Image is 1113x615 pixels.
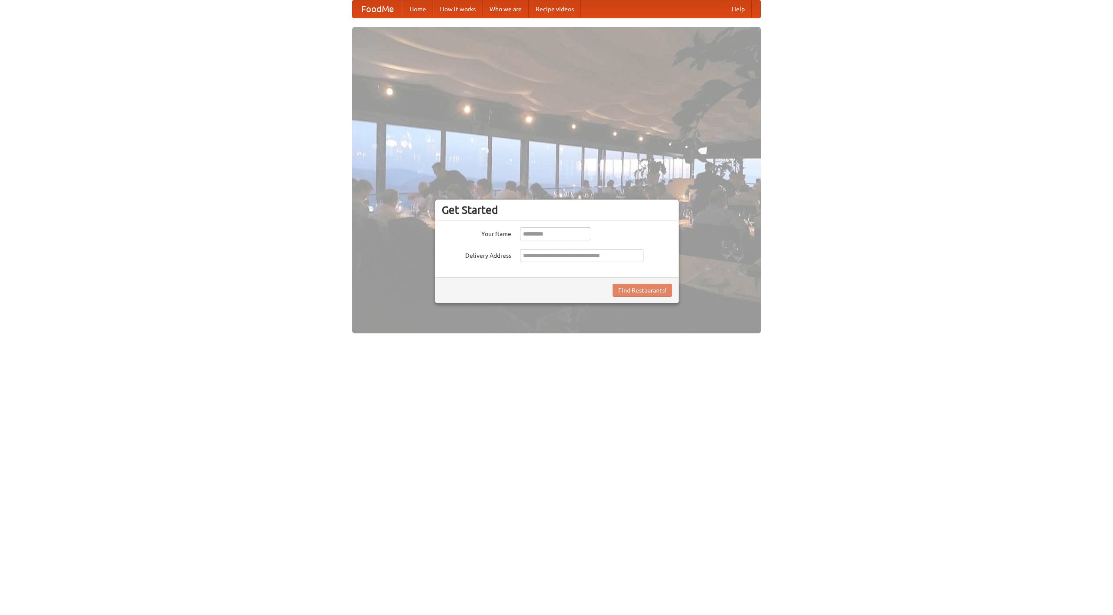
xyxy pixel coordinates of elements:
label: Delivery Address [442,249,511,260]
label: Your Name [442,227,511,238]
a: Help [725,0,752,18]
a: Home [403,0,433,18]
a: FoodMe [353,0,403,18]
a: Who we are [483,0,529,18]
a: How it works [433,0,483,18]
a: Recipe videos [529,0,581,18]
h3: Get Started [442,203,672,216]
button: Find Restaurants! [613,284,672,297]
